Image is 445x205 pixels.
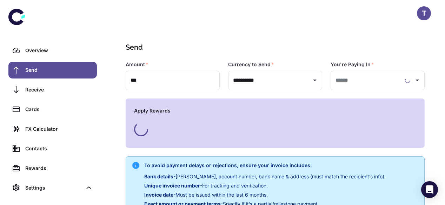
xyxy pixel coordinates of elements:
div: Overview [25,47,93,54]
a: Send [8,62,97,78]
div: Contacts [25,145,93,152]
div: Cards [25,105,93,113]
label: Amount [126,61,148,68]
div: Settings [25,184,82,192]
h1: Send [126,42,422,53]
button: Open [412,75,422,85]
a: Rewards [8,160,97,177]
h6: To avoid payment delays or rejections, ensure your invoice includes: [144,162,386,169]
span: Bank details [144,173,173,179]
div: FX Calculator [25,125,93,133]
label: You're Paying In [331,61,374,68]
a: Receive [8,81,97,98]
div: Receive [25,86,93,94]
p: - Must be issued within the last 6 months. [144,191,386,199]
h6: Apply Rewards [134,107,416,115]
div: Settings [8,179,97,196]
button: Open [310,75,320,85]
button: T [417,6,431,20]
a: Overview [8,42,97,59]
div: Rewards [25,164,93,172]
a: Contacts [8,140,97,157]
p: - For tracking and verification. [144,182,386,190]
a: Cards [8,101,97,118]
span: Invoice date [144,192,173,198]
a: FX Calculator [8,121,97,137]
label: Currency to Send [228,61,274,68]
span: Unique invoice number [144,183,200,189]
div: Open Intercom Messenger [421,181,438,198]
div: Send [25,66,93,74]
p: - [PERSON_NAME], account number, bank name & address (must match the recipient’s info). [144,173,386,180]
